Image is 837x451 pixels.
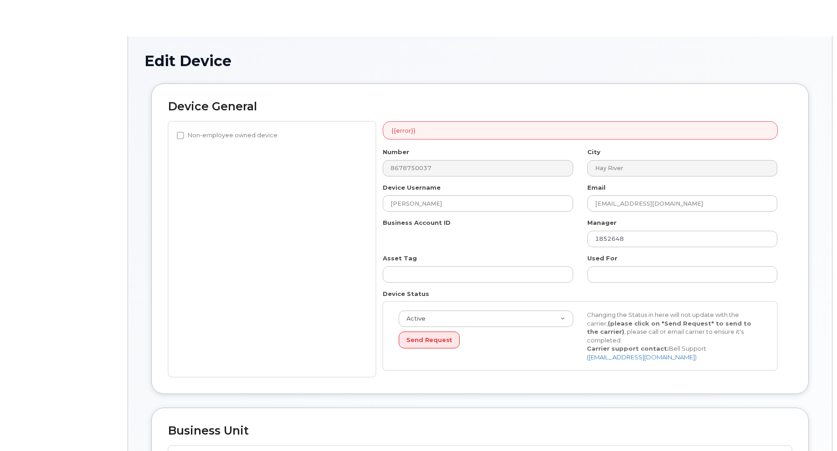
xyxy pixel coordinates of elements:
div: Changing the Status in here will not update with the carrier, , please call or email carrier to e... [580,311,768,361]
label: Non-employee owned device [177,130,277,141]
label: Device Username [383,183,441,192]
button: Send Request [399,332,460,348]
label: City [587,148,601,156]
label: Used For [587,254,617,263]
div: {{error}} [383,121,778,140]
a: [EMAIL_ADDRESS][DOMAIN_NAME] [589,353,695,361]
label: Device Status [383,290,429,298]
label: Business Account ID [383,218,451,227]
label: Number [383,148,409,156]
h1: Edit Device [144,53,816,69]
input: Select manager [587,231,777,247]
label: Manager [587,218,616,227]
h2: Business Unit [168,425,792,437]
h2: Device General [168,100,792,113]
label: Asset Tag [383,254,417,263]
input: Non-employee owned device [177,132,184,139]
strong: Carrier support contact: [587,345,669,352]
label: Email [587,183,606,192]
strong: (please click on "Send Request" to send to the carrier) [587,320,751,336]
